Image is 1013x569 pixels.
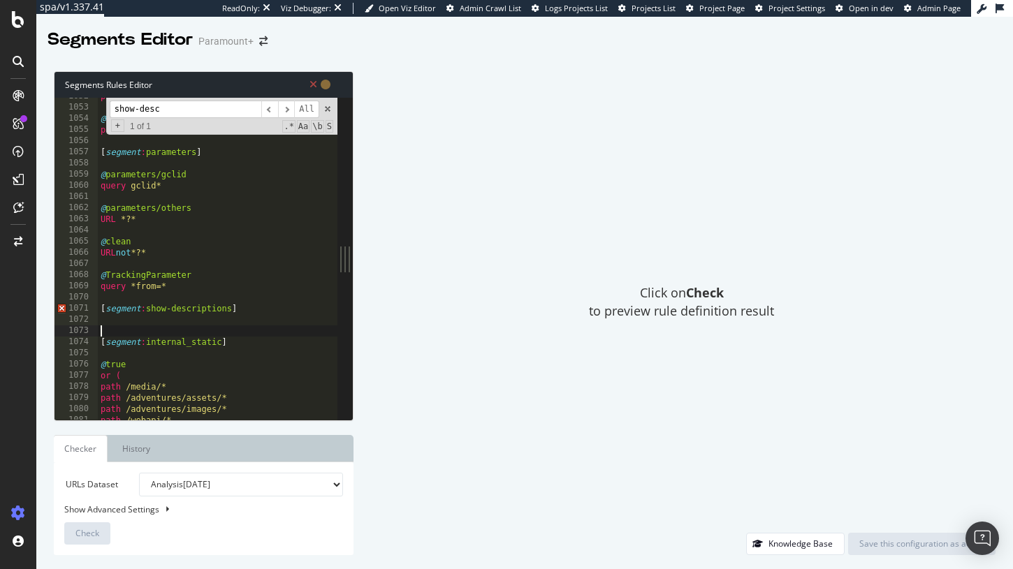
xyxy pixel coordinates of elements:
div: 1059 [54,169,98,180]
span: CaseSensitive Search [297,120,309,133]
div: 1058 [54,158,98,169]
div: 1081 [54,415,98,426]
div: Save this configuration as active [859,538,984,549]
div: 1054 [54,113,98,124]
div: 1062 [54,202,98,214]
div: 1080 [54,404,98,415]
span: 1 of 1 [124,121,156,132]
input: Search for [110,101,261,118]
div: Show Advanced Settings [54,503,333,515]
span: You have unsaved modifications [321,77,330,91]
div: 1061 [54,191,98,202]
div: 1070 [54,292,98,303]
div: Open Intercom Messenger [965,522,999,555]
div: 1064 [54,225,98,236]
div: 1071 [54,303,98,314]
span: ​ [278,101,295,118]
div: 1069 [54,281,98,292]
a: Open Viz Editor [365,3,436,14]
span: Admin Page [917,3,961,13]
div: 1063 [54,214,98,225]
div: Segments Rules Editor [54,72,353,98]
span: Error, read annotations row 1071 [54,303,67,314]
div: 1066 [54,247,98,258]
div: 1074 [54,337,98,348]
a: Admin Page [904,3,961,14]
div: 1053 [54,102,98,113]
button: Save this configuration as active [848,533,996,555]
button: Check [64,522,110,545]
div: 1076 [54,359,98,370]
a: Knowledge Base [746,538,845,549]
div: 1077 [54,370,98,381]
div: 1075 [54,348,98,359]
span: Whole Word Search [311,120,323,133]
div: 1067 [54,258,98,269]
span: Alt-Enter [294,101,319,118]
div: 1079 [54,392,98,404]
div: 1072 [54,314,98,325]
div: 1073 [54,325,98,337]
div: Viz Debugger: [281,3,331,14]
span: Check [75,527,99,539]
span: Syntax is invalid [309,77,317,91]
div: 1056 [54,135,98,147]
span: Logs Projects List [545,3,608,13]
a: History [111,435,161,462]
a: Project Page [686,3,745,14]
a: Logs Projects List [532,3,608,14]
div: Segments Editor [48,28,193,52]
strong: Check [686,284,724,301]
a: Admin Crawl List [446,3,521,14]
span: RegExp Search [282,120,295,133]
span: Toggle Replace mode [111,119,124,132]
a: Checker [54,435,108,462]
span: Project Page [699,3,745,13]
a: Open in dev [836,3,894,14]
div: Paramount+ [198,34,254,48]
a: Projects List [618,3,676,14]
div: 1065 [54,236,98,247]
span: Projects List [632,3,676,13]
div: arrow-right-arrow-left [259,36,268,46]
label: URLs Dataset [54,473,129,496]
div: 1060 [54,180,98,191]
div: 1078 [54,381,98,392]
div: Knowledge Base [768,538,833,549]
div: 1055 [54,124,98,135]
a: Project Settings [755,3,825,14]
span: ​ [261,101,278,118]
div: ReadOnly: [222,3,260,14]
span: Open Viz Editor [379,3,436,13]
span: Search In Selection [326,120,333,133]
div: 1068 [54,269,98,281]
span: Admin Crawl List [460,3,521,13]
button: Knowledge Base [746,533,845,555]
div: 1057 [54,147,98,158]
span: Project Settings [768,3,825,13]
span: Click on to preview rule definition result [589,284,774,320]
span: Open in dev [849,3,894,13]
